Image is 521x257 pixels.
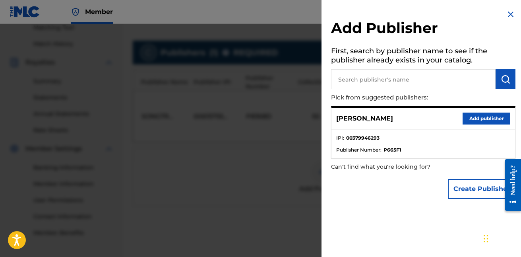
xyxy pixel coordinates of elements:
[331,44,515,69] h5: First, search by publisher name to see if the publisher already exists in your catalog.
[10,6,40,18] img: MLC Logo
[501,74,510,84] img: Search Works
[336,134,344,142] span: IPI :
[85,7,113,16] span: Member
[484,227,488,251] div: Drag
[331,159,470,175] p: Can't find what you're looking for?
[481,219,521,257] iframe: Chat Widget
[499,151,521,219] iframe: Resource Center
[331,69,496,89] input: Search publisher's name
[383,146,401,154] strong: P665F1
[331,19,515,39] h2: Add Publisher
[346,134,380,142] strong: 00379946293
[331,89,470,106] p: Pick from suggested publishers:
[336,114,393,123] p: [PERSON_NAME]
[336,146,382,154] span: Publisher Number :
[448,179,515,199] button: Create Publisher
[463,113,510,125] button: Add publisher
[71,7,80,17] img: Top Rightsholder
